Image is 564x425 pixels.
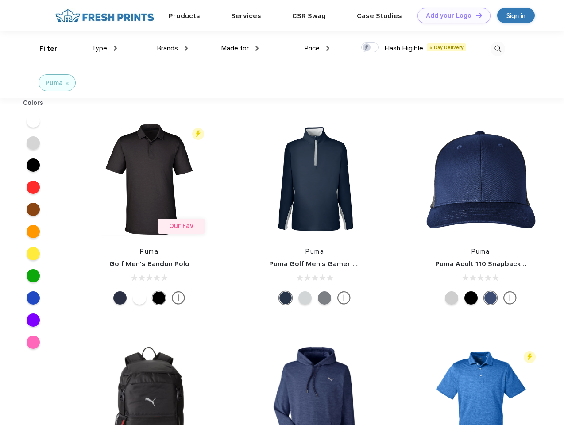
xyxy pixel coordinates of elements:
[304,44,320,52] span: Price
[384,44,423,52] span: Flash Eligible
[140,248,158,255] a: Puma
[292,12,326,20] a: CSR Swag
[92,44,107,52] span: Type
[172,291,185,305] img: more.svg
[221,44,249,52] span: Made for
[231,12,261,20] a: Services
[157,44,178,52] span: Brands
[491,42,505,56] img: desktop_search.svg
[422,120,540,238] img: func=resize&h=266
[256,120,374,238] img: func=resize&h=266
[114,46,117,51] img: dropdown.png
[39,44,58,54] div: Filter
[90,120,208,238] img: func=resize&h=266
[476,13,482,18] img: DT
[269,260,409,268] a: Puma Golf Men's Gamer Golf Quarter-Zip
[445,291,458,305] div: Quarry Brt Whit
[326,46,329,51] img: dropdown.png
[497,8,535,23] a: Sign in
[471,248,490,255] a: Puma
[169,12,200,20] a: Products
[53,8,157,23] img: fo%20logo%202.webp
[279,291,292,305] div: Navy Blazer
[298,291,312,305] div: High Rise
[66,82,69,85] img: filter_cancel.svg
[503,291,517,305] img: more.svg
[506,11,525,21] div: Sign in
[185,46,188,51] img: dropdown.png
[305,248,324,255] a: Puma
[113,291,127,305] div: Navy Blazer
[255,46,259,51] img: dropdown.png
[46,78,63,88] div: Puma
[169,222,193,229] span: Our Fav
[133,291,146,305] div: Bright White
[464,291,478,305] div: Pma Blk Pma Blk
[337,291,351,305] img: more.svg
[318,291,331,305] div: Quiet Shade
[426,12,471,19] div: Add your Logo
[16,98,50,108] div: Colors
[152,291,166,305] div: Puma Black
[524,351,536,363] img: flash_active_toggle.svg
[109,260,189,268] a: Golf Men's Bandon Polo
[427,43,466,51] span: 5 Day Delivery
[192,128,204,140] img: flash_active_toggle.svg
[484,291,497,305] div: Peacoat Qut Shd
